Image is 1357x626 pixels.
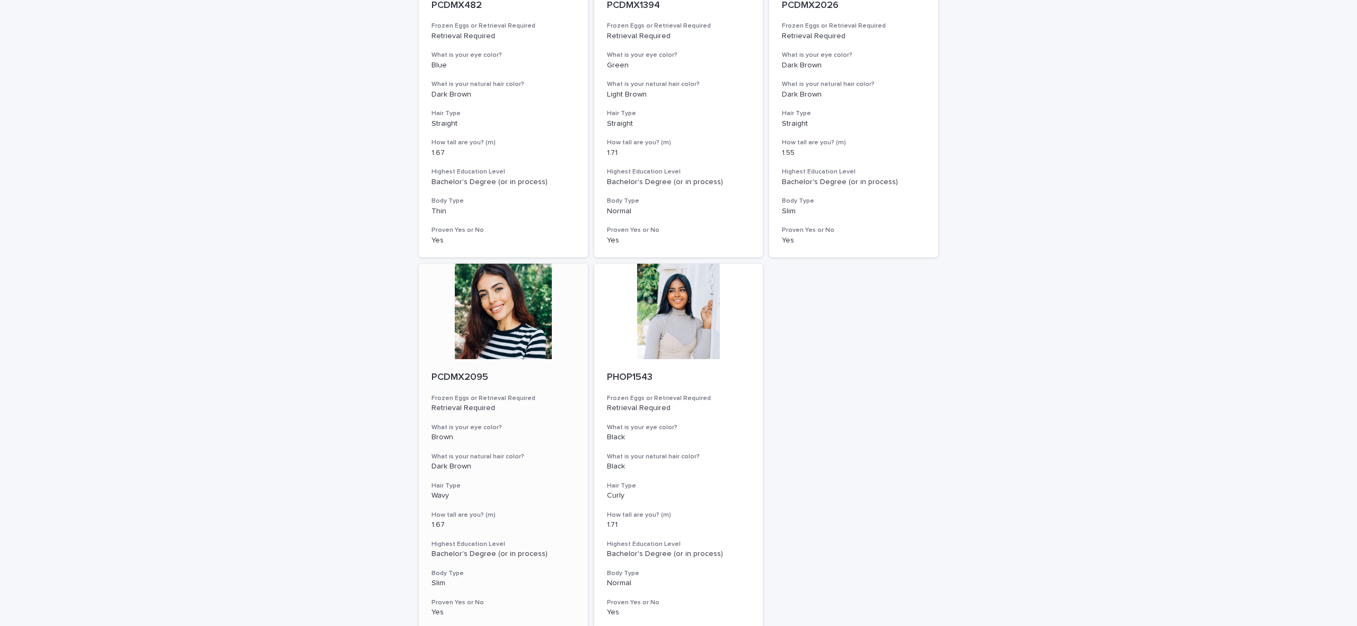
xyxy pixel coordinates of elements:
[607,178,751,187] p: Bachelor's Degree (or in process)
[782,90,926,99] p: Dark Brown
[431,90,575,99] p: Dark Brown
[431,569,575,578] h3: Body Type
[607,423,751,432] h3: What is your eye color?
[607,197,751,205] h3: Body Type
[607,22,751,30] h3: Frozen Eggs or Retrieval Required
[431,236,575,245] p: Yes
[431,372,575,384] p: PCDMX2095
[607,168,751,176] h3: Highest Education Level
[607,540,751,549] h3: Highest Education Level
[607,119,751,128] p: Straight
[782,178,926,187] p: Bachelor's Degree (or in process)
[607,404,751,413] p: Retrieval Required
[431,423,575,432] h3: What is your eye color?
[782,197,926,205] h3: Body Type
[607,579,751,588] p: Normal
[607,61,751,70] p: Green
[607,372,751,384] p: PHOP1543
[607,90,751,99] p: Light Brown
[431,197,575,205] h3: Body Type
[431,149,575,158] p: 1.67
[431,61,575,70] p: Blue
[607,598,751,607] h3: Proven Yes or No
[782,138,926,147] h3: How tall are you? (m)
[607,32,751,41] p: Retrieval Required
[782,80,926,89] h3: What is your natural hair color?
[431,608,575,617] p: Yes
[431,482,575,490] h3: Hair Type
[607,138,751,147] h3: How tall are you? (m)
[607,394,751,403] h3: Frozen Eggs or Retrieval Required
[607,109,751,118] h3: Hair Type
[607,80,751,89] h3: What is your natural hair color?
[431,226,575,234] h3: Proven Yes or No
[431,22,575,30] h3: Frozen Eggs or Retrieval Required
[607,608,751,617] p: Yes
[607,236,751,245] p: Yes
[431,138,575,147] h3: How tall are you? (m)
[607,207,751,216] p: Normal
[607,511,751,519] h3: How tall are you? (m)
[782,168,926,176] h3: Highest Education Level
[431,80,575,89] h3: What is your natural hair color?
[431,119,575,128] p: Straight
[782,61,926,70] p: Dark Brown
[782,119,926,128] p: Straight
[431,32,575,41] p: Retrieval Required
[431,462,575,471] p: Dark Brown
[782,109,926,118] h3: Hair Type
[782,236,926,245] p: Yes
[782,226,926,234] h3: Proven Yes or No
[607,51,751,59] h3: What is your eye color?
[782,22,926,30] h3: Frozen Eggs or Retrieval Required
[607,226,751,234] h3: Proven Yes or No
[431,598,575,607] h3: Proven Yes or No
[607,569,751,578] h3: Body Type
[607,491,751,500] p: Curly
[431,433,575,442] p: Brown
[607,433,751,442] p: Black
[431,51,575,59] h3: What is your eye color?
[431,550,575,559] p: Bachelor's Degree (or in process)
[782,207,926,216] p: Slim
[431,540,575,549] h3: Highest Education Level
[431,178,575,187] p: Bachelor's Degree (or in process)
[782,149,926,158] p: 1.55
[431,404,575,413] p: Retrieval Required
[431,109,575,118] h3: Hair Type
[431,511,575,519] h3: How tall are you? (m)
[431,207,575,216] p: Thin
[431,579,575,588] p: Slim
[431,394,575,403] h3: Frozen Eggs or Retrieval Required
[431,168,575,176] h3: Highest Education Level
[431,453,575,461] h3: What is your natural hair color?
[431,491,575,500] p: Wavy
[607,453,751,461] h3: What is your natural hair color?
[782,32,926,41] p: Retrieval Required
[607,149,751,158] p: 1.71
[607,482,751,490] h3: Hair Type
[431,520,575,529] p: 1.67
[607,520,751,529] p: 1.71
[782,51,926,59] h3: What is your eye color?
[607,462,751,471] p: Black
[607,550,751,559] p: Bachelor's Degree (or in process)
